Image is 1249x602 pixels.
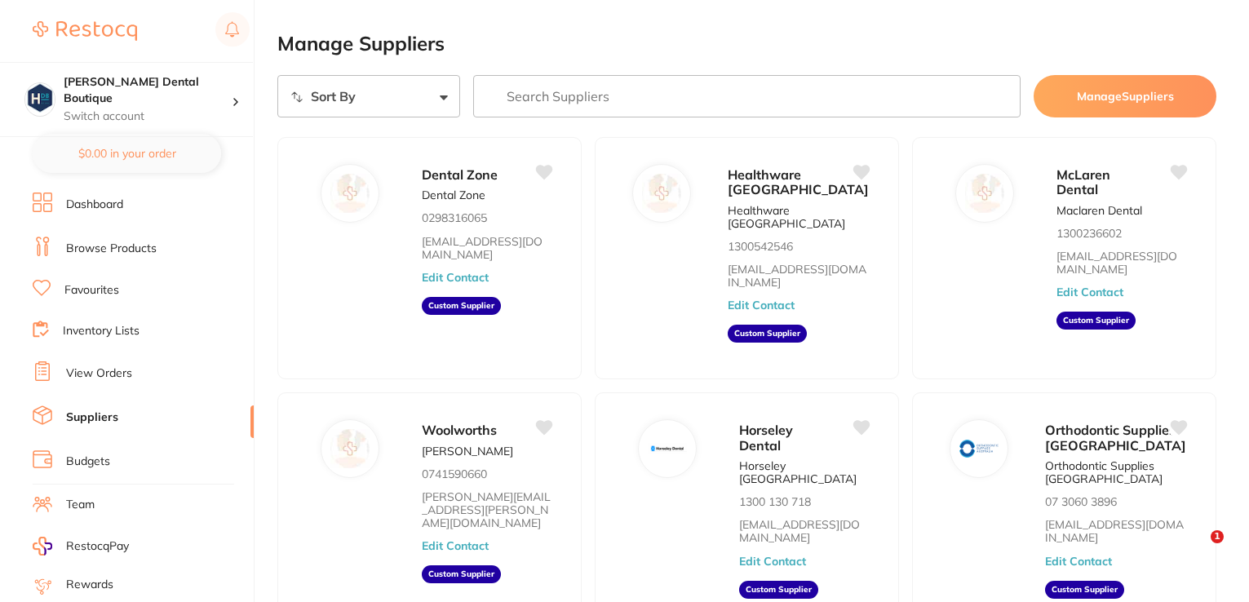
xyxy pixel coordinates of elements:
img: Restocq Logo [33,21,137,41]
img: McLaren Dental [965,174,1004,213]
aside: Custom Supplier [1045,581,1124,599]
p: Horseley [GEOGRAPHIC_DATA] [739,459,870,485]
a: RestocqPay [33,537,129,556]
h4: Harris Dental Boutique [64,74,232,106]
p: 1300 130 718 [739,495,811,508]
img: Horseley Dental [648,430,687,469]
button: Edit Contact [1045,555,1112,568]
p: Switch account [64,108,232,125]
p: 1300236602 [1056,227,1122,240]
span: Healthware [GEOGRAPHIC_DATA] [728,166,869,197]
a: [EMAIL_ADDRESS][DOMAIN_NAME] [1056,250,1187,276]
a: Inventory Lists [63,323,140,339]
a: Browse Products [66,241,157,257]
button: Edit Contact [739,555,806,568]
a: Team [66,497,95,513]
p: Orthodontic Supplies [GEOGRAPHIC_DATA] [1045,459,1186,485]
p: 1300542546 [728,240,793,253]
a: [EMAIL_ADDRESS][DOMAIN_NAME] [739,518,870,544]
span: Orthodontic Supplies [GEOGRAPHIC_DATA] [1045,422,1186,453]
img: RestocqPay [33,537,52,556]
aside: Custom Supplier [728,325,807,343]
a: Rewards [66,577,113,593]
a: [EMAIL_ADDRESS][DOMAIN_NAME] [1045,518,1186,544]
span: Horseley Dental [739,422,793,453]
button: Edit Contact [728,299,795,312]
a: [PERSON_NAME][EMAIL_ADDRESS][PERSON_NAME][DOMAIN_NAME] [422,490,552,529]
span: 1 [1211,530,1224,543]
button: ManageSuppliers [1034,75,1216,117]
button: Edit Contact [422,539,489,552]
span: Dental Zone [422,166,498,183]
h2: Manage Suppliers [277,33,1216,55]
p: [PERSON_NAME] [422,445,513,458]
p: 0298316065 [422,211,487,224]
a: Restocq Logo [33,12,137,50]
span: Woolworths [422,422,497,438]
a: [EMAIL_ADDRESS][DOMAIN_NAME] [728,263,869,289]
img: Dental Zone [330,174,370,213]
button: $0.00 in your order [33,134,221,173]
aside: Custom Supplier [422,297,501,315]
iframe: Intercom live chat [1177,530,1216,569]
button: Edit Contact [1056,286,1123,299]
button: Edit Contact [422,271,489,284]
span: McLaren Dental [1056,166,1110,197]
span: RestocqPay [66,538,129,555]
a: Dashboard [66,197,123,213]
a: View Orders [66,365,132,382]
aside: Custom Supplier [739,581,818,599]
p: Maclaren Dental [1056,204,1142,217]
aside: Custom Supplier [1056,312,1136,330]
img: Woolworths [330,430,370,469]
a: Favourites [64,282,119,299]
p: 0741590660 [422,467,487,480]
a: Budgets [66,454,110,470]
a: Suppliers [66,409,118,426]
p: Dental Zone [422,188,485,201]
a: [EMAIL_ADDRESS][DOMAIN_NAME] [422,235,552,261]
p: 07 3060 3896 [1045,495,1117,508]
p: Healthware [GEOGRAPHIC_DATA] [728,204,869,230]
img: Healthware Australia [642,174,681,213]
img: Harris Dental Boutique [25,83,55,113]
aside: Custom Supplier [422,565,501,583]
input: Search Suppliers [473,75,1021,117]
img: Orthodontic Supplies Australia [959,430,999,469]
